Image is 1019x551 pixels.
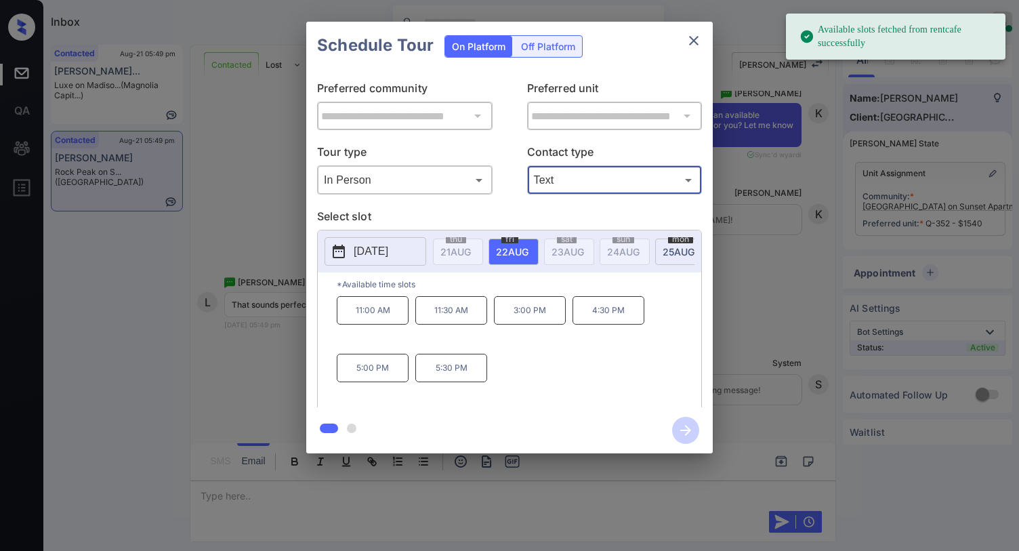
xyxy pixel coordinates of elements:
p: Contact type [527,144,703,165]
span: 22 AUG [496,246,528,258]
span: fri [501,235,518,243]
button: [DATE] [325,237,426,266]
p: Tour type [317,144,493,165]
span: 25 AUG [663,246,694,258]
div: date-select [655,239,705,265]
p: 11:00 AM [337,296,409,325]
p: Preferred community [317,80,493,102]
span: mon [668,235,693,243]
p: 5:30 PM [415,354,487,382]
p: Preferred unit [527,80,703,102]
p: 11:30 AM [415,296,487,325]
div: In Person [320,169,489,191]
h2: Schedule Tour [306,22,444,69]
button: close [680,27,707,54]
div: On Platform [445,36,512,57]
p: 4:30 PM [573,296,644,325]
p: *Available time slots [337,272,701,296]
div: Text [531,169,699,191]
p: [DATE] [354,243,388,260]
button: btn-next [664,413,707,448]
div: Available slots fetched from rentcafe successfully [799,18,995,56]
div: Off Platform [514,36,582,57]
p: 5:00 PM [337,354,409,382]
p: Select slot [317,208,702,230]
div: date-select [488,239,539,265]
p: 3:00 PM [494,296,566,325]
